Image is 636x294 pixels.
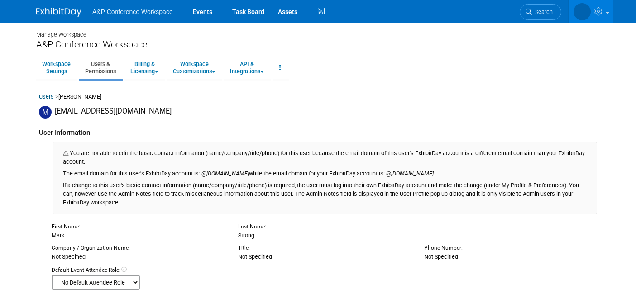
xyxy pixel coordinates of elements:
img: ExhibitDay [36,8,81,17]
div: Not Specified [231,244,418,261]
div: You are not able to edit the basic contact information (name/company/title/phone) for this user b... [53,142,597,214]
div: Company / Organization Name: [52,244,225,252]
a: Search [520,4,561,20]
div: Not Specified [45,244,231,261]
span: A&P Conference Workspace [92,8,173,15]
a: Billing &Licensing [124,57,164,79]
div: Manage Workspace [36,23,600,39]
div: Last Name: [238,223,411,231]
div: [PERSON_NAME] [39,93,597,106]
div: Mark [45,223,231,240]
div: Phone Number: [424,244,597,252]
div: A&P Conference Workspace [36,39,600,50]
img: Anne Weston [574,3,591,20]
div: Title: [238,244,411,252]
a: API &Integrations [224,57,270,79]
span: Search [532,9,553,15]
div: Strong [231,223,418,240]
a: Users [39,93,54,100]
span: > [55,93,58,100]
div: If a change to this user's basic contact information (name/company/title/phone) is required, the ... [63,178,587,207]
span: [DOMAIN_NAME] [391,170,434,177]
a: WorkspaceSettings [36,57,77,79]
span: [DOMAIN_NAME] [206,170,249,177]
div: The email domain for this user's ExhibtDay account is: @ while the email domain for your ExhibitD... [63,166,587,178]
div: Default Event Attendee Role: [52,266,597,275]
div: Not Specified [417,244,604,261]
img: Mark Strong [39,106,52,119]
a: WorkspaceCustomizations [167,57,221,79]
div: User Information [39,119,597,142]
span: [EMAIL_ADDRESS][DOMAIN_NAME] [55,107,172,115]
a: Users &Permissions [79,57,122,79]
div: First Name: [52,223,225,231]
